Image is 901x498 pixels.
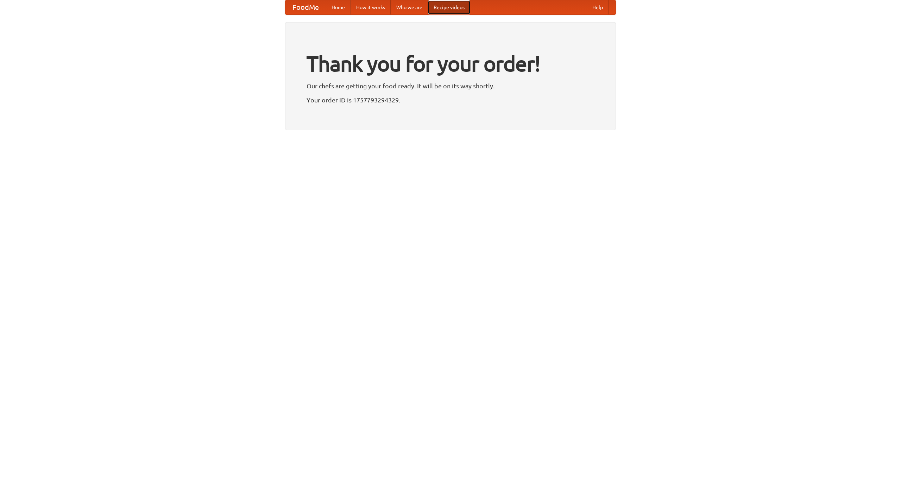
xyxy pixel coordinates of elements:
a: Recipe videos [428,0,470,14]
a: Who we are [391,0,428,14]
h1: Thank you for your order! [307,47,594,81]
a: FoodMe [285,0,326,14]
p: Your order ID is 1757793294329. [307,95,594,105]
a: Home [326,0,351,14]
a: Help [587,0,609,14]
a: How it works [351,0,391,14]
p: Our chefs are getting your food ready. It will be on its way shortly. [307,81,594,91]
